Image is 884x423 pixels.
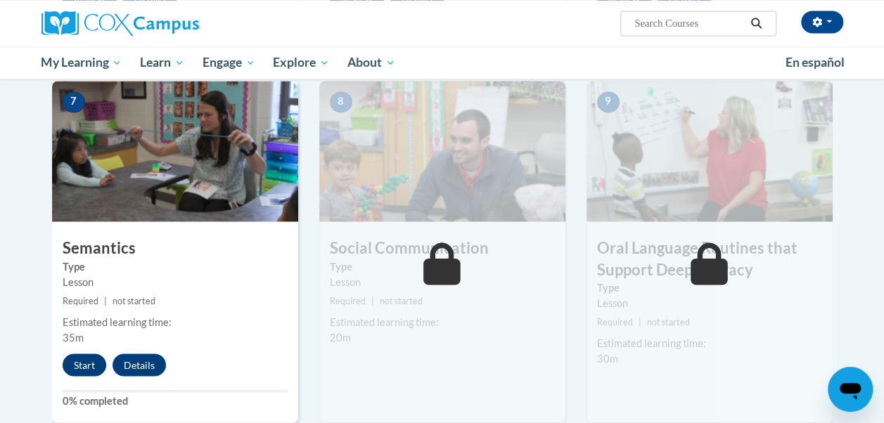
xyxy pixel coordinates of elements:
img: Course Image [587,81,833,221]
a: Learn [131,46,193,79]
button: Start [63,353,106,376]
a: Engage [193,46,264,79]
label: Type [597,280,822,295]
div: Main menu [31,46,854,79]
span: 9 [597,91,620,112]
span: 7 [63,91,85,112]
h3: Oral Language Routines that Support Deep Literacy [587,237,833,280]
label: Type [63,259,288,274]
span: 20m [330,331,351,343]
label: Type [330,259,555,274]
span: My Learning [41,54,122,71]
a: Cox Campus [41,11,295,36]
img: Course Image [319,81,565,221]
div: Estimated learning time: [597,335,822,351]
button: Account Settings [801,11,843,33]
span: | [371,295,374,306]
span: En español [786,55,845,70]
div: Estimated learning time: [330,314,555,330]
span: Required [63,295,98,306]
div: Lesson [63,274,288,289]
span: Required [597,316,633,327]
input: Search Courses [633,15,745,32]
span: 30m [597,352,618,364]
div: Lesson [597,295,822,311]
iframe: Button to launch messaging window [828,367,873,412]
span: | [639,316,641,327]
span: About [347,54,395,71]
span: not started [113,295,155,306]
h3: Semantics [52,237,298,259]
span: not started [380,295,423,306]
button: Details [113,353,166,376]
span: 35m [63,331,84,343]
div: Estimated learning time: [63,314,288,330]
button: Search [745,15,767,32]
img: Course Image [52,81,298,221]
span: 8 [330,91,352,112]
h3: Social Communication [319,237,565,259]
a: My Learning [32,46,132,79]
a: En español [776,48,854,77]
img: Cox Campus [41,11,199,36]
label: 0% completed [63,393,288,408]
span: Engage [203,54,255,71]
a: About [338,46,404,79]
a: Explore [264,46,338,79]
span: Learn [140,54,184,71]
div: Lesson [330,274,555,289]
span: Explore [273,54,329,71]
span: not started [647,316,690,327]
span: | [104,295,107,306]
span: Required [330,295,366,306]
